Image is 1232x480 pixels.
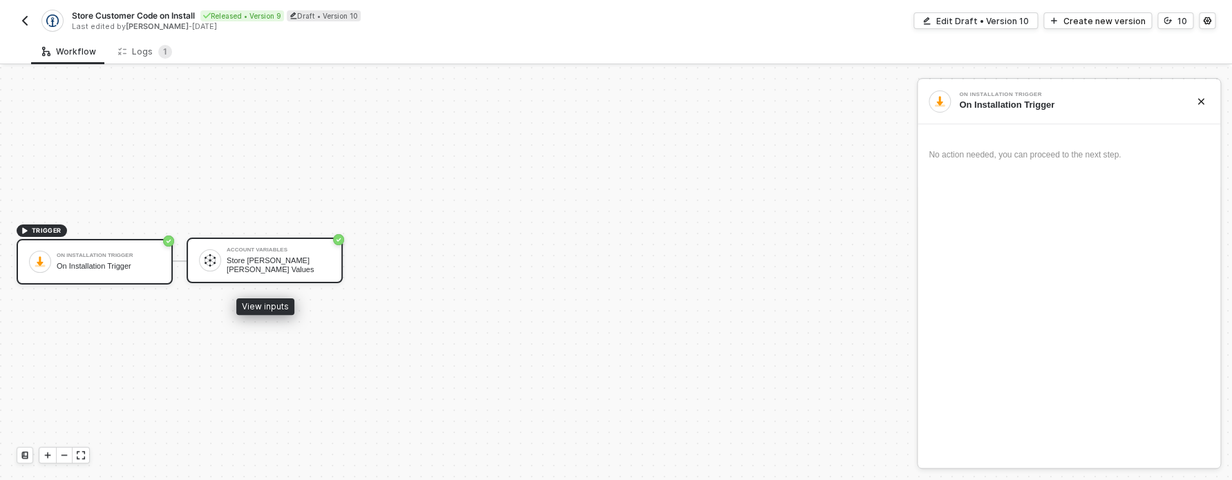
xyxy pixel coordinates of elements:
div: No action needed, you can proceed to the next step. [929,149,1209,161]
span: icon-success-page [163,236,174,247]
span: icon-play [21,227,29,235]
img: icon [204,254,216,267]
div: 10 [1177,15,1187,27]
span: TRIGGER [32,225,61,236]
div: Last edited by - [DATE] [72,21,615,32]
div: Store [PERSON_NAME] [PERSON_NAME] Values [227,256,330,273]
div: Create new version [1063,15,1146,27]
div: Released • Version 9 [200,10,284,21]
button: Create new version [1043,12,1152,29]
span: icon-settings [1203,17,1211,25]
span: icon-edit [290,12,297,19]
div: Workflow [42,46,96,57]
button: Edit Draft • Version 10 [913,12,1038,29]
span: icon-edit [922,17,931,25]
span: icon-play [44,451,52,459]
sup: 1 [158,45,172,59]
div: Edit Draft • Version 10 [936,15,1029,27]
div: View inputs [236,298,294,315]
span: 1 [163,46,167,57]
img: integration-icon [934,95,946,108]
img: back [19,15,30,26]
div: Account Variables [227,247,330,253]
span: icon-minus [60,451,68,459]
img: icon [34,256,46,268]
img: integration-icon [46,15,58,27]
span: icon-play [1050,17,1058,25]
button: 10 [1157,12,1193,29]
div: On Installation Trigger [959,92,1166,97]
span: icon-expand [77,451,85,459]
span: icon-versioning [1164,17,1172,25]
span: [PERSON_NAME] [126,21,189,31]
span: icon-close [1197,97,1205,106]
div: Draft • Version 10 [287,10,361,21]
span: icon-success-page [333,234,344,245]
div: On Installation Trigger [57,253,160,258]
div: On Installation Trigger [57,262,160,271]
div: Logs [118,45,172,59]
button: back [17,12,33,29]
span: Store Customer Code on Install [72,10,195,21]
div: On Installation Trigger [959,99,1175,111]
